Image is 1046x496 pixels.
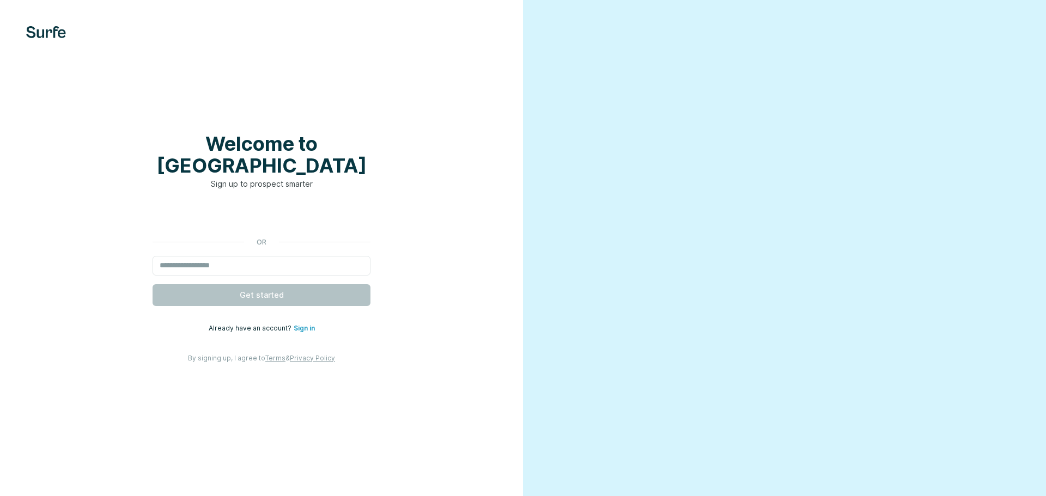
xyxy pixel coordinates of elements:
iframe: Sign in with Google Button [147,206,376,230]
p: Sign up to prospect smarter [153,179,370,189]
span: Already have an account? [209,324,294,332]
img: Surfe's logo [26,26,66,38]
a: Privacy Policy [290,354,335,362]
span: By signing up, I agree to & [188,354,335,362]
p: or [244,237,279,247]
a: Sign in [294,324,315,332]
a: Terms [265,354,285,362]
h1: Welcome to [GEOGRAPHIC_DATA] [153,133,370,176]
